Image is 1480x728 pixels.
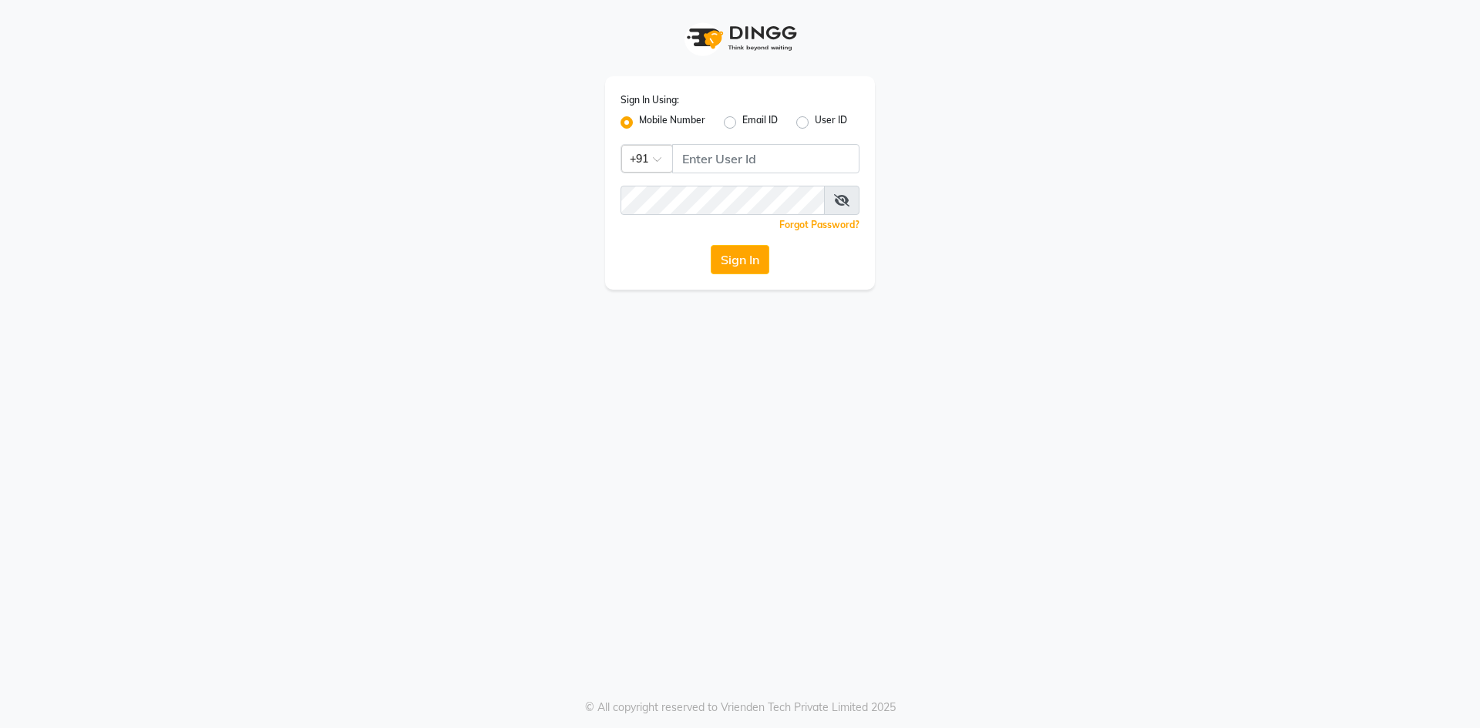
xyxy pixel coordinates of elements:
img: logo1.svg [678,15,802,61]
label: Mobile Number [639,113,705,132]
label: User ID [815,113,847,132]
a: Forgot Password? [779,219,859,230]
label: Email ID [742,113,778,132]
input: Username [621,186,825,215]
label: Sign In Using: [621,93,679,107]
button: Sign In [711,245,769,274]
input: Username [672,144,859,173]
